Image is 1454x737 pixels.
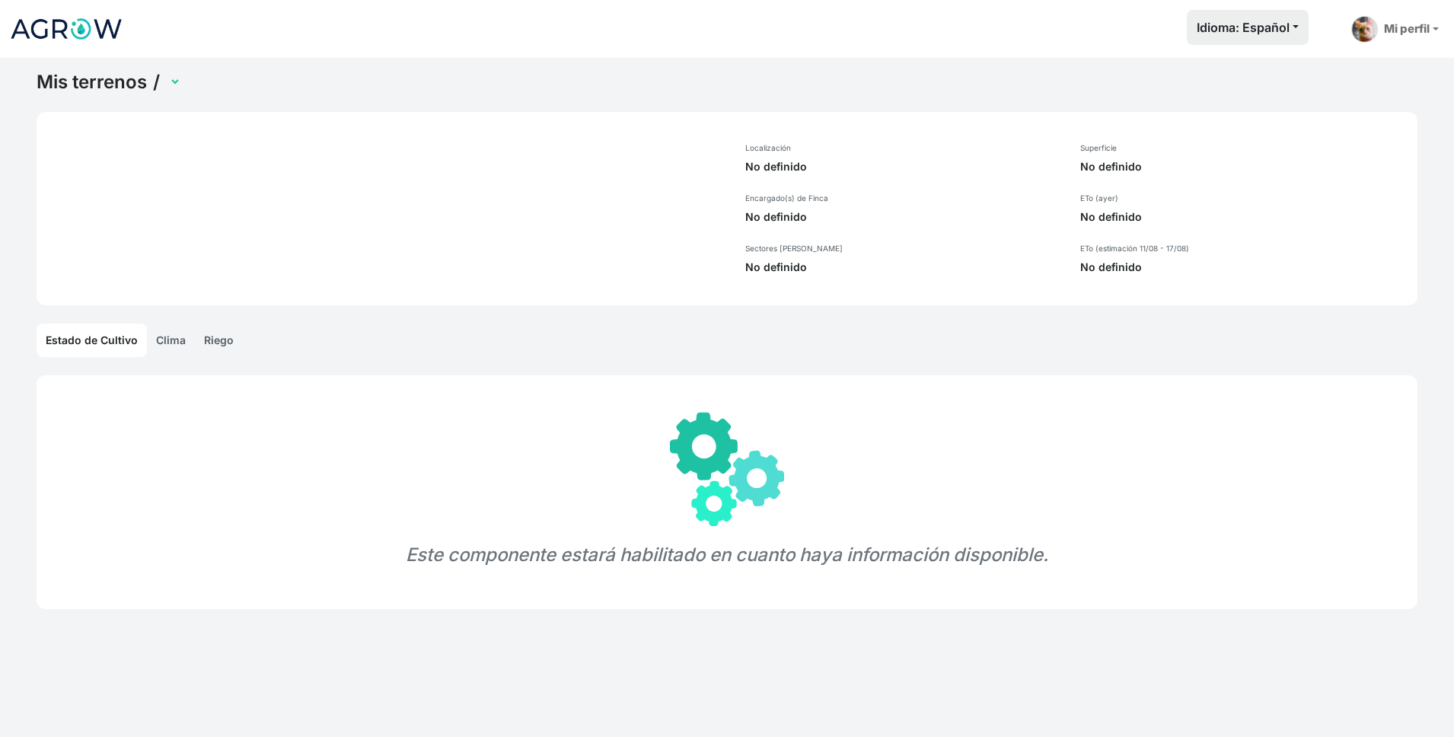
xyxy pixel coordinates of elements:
[1080,209,1406,225] p: No definido
[1345,10,1445,49] a: Mi perfil
[1080,260,1406,275] p: No definido
[195,324,243,357] a: Riego
[147,324,195,357] a: Clima
[153,71,160,94] span: /
[745,159,1062,174] p: No definido
[406,544,1048,566] em: Este componente estará habilitado en cuanto haya información disponible.
[745,260,1062,275] p: No definido
[1080,243,1406,254] p: ETo (estimación 11/08 - 17/08)
[1080,159,1406,174] p: No definido
[9,10,123,48] img: Agrow Analytics
[1080,193,1406,203] p: ETo (ayer)
[1187,10,1309,45] button: Idioma: Español
[166,70,181,94] select: Land Selector
[1351,16,1378,43] img: User
[745,142,1062,153] p: Localización
[745,193,1062,203] p: Encargado(s) de Finca
[670,412,784,526] img: gears.svg
[745,243,1062,254] p: Sectores [PERSON_NAME]
[37,324,147,357] a: Estado de Cultivo
[1080,142,1406,153] p: Superficie
[37,71,147,94] a: Mis terrenos
[745,209,1062,225] p: No definido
